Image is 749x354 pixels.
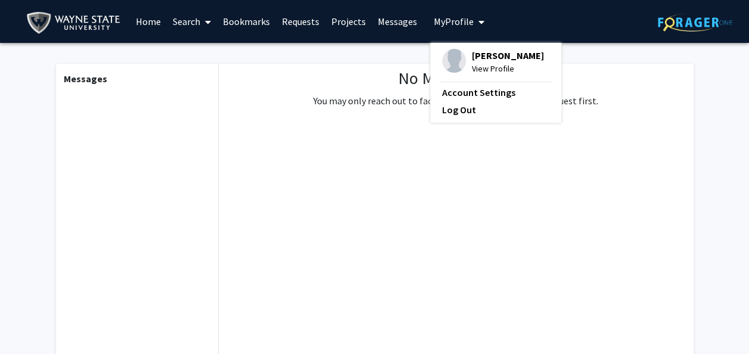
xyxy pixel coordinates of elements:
[313,69,598,89] h1: No Messages Yet
[276,1,325,42] a: Requests
[442,103,549,117] a: Log Out
[442,49,466,73] img: Profile Picture
[442,49,544,75] div: Profile Picture[PERSON_NAME]View Profile
[442,85,549,100] a: Account Settings
[372,1,423,42] a: Messages
[658,13,732,32] img: ForagerOne Logo
[472,62,544,75] span: View Profile
[472,49,544,62] span: [PERSON_NAME]
[434,15,474,27] span: My Profile
[313,94,598,108] p: You may only reach out to faculty that have received your request first.
[130,1,167,42] a: Home
[26,10,126,36] img: Wayne State University Logo
[167,1,217,42] a: Search
[325,1,372,42] a: Projects
[64,73,107,85] b: Messages
[217,1,276,42] a: Bookmarks
[9,300,51,345] iframe: Chat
